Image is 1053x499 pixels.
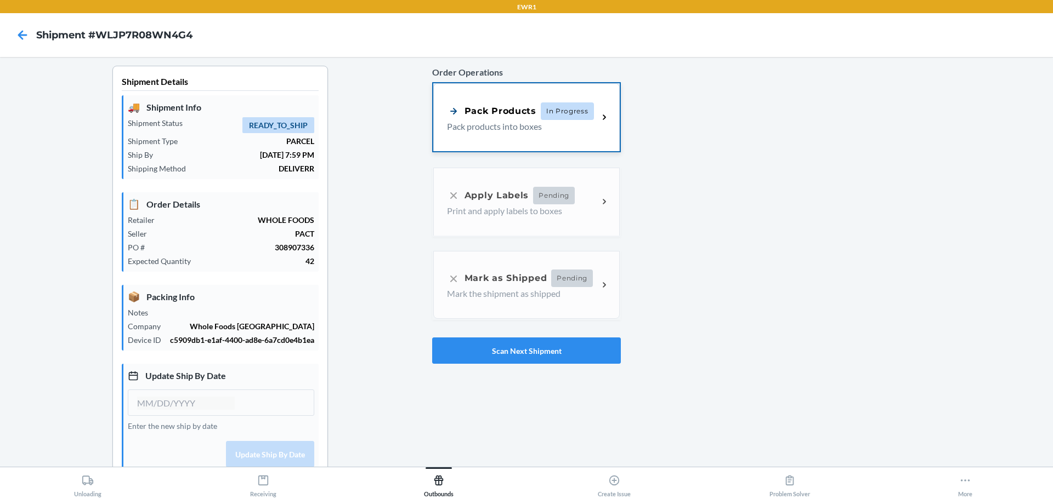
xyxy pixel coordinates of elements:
div: Outbounds [424,470,454,497]
p: WHOLE FOODS [163,214,314,226]
button: Update Ship By Date [226,441,314,467]
p: [DATE] 7:59 PM [162,149,314,160]
p: Shipment Type [128,135,186,147]
input: MM/DD/YYYY [137,397,235,410]
p: PO # [128,242,154,253]
p: Retailer [128,214,163,226]
p: DELIVERR [195,163,314,174]
p: Update Ship By Date [128,368,314,383]
span: 📋 [128,197,140,211]
p: Notes [128,307,157,318]
p: 308907336 [154,242,314,253]
span: 📦 [128,289,140,304]
button: More [877,467,1053,497]
p: Device ID [128,334,170,346]
h4: Shipment #WLJP7R08WN4G4 [36,28,193,42]
a: Pack ProductsIn ProgressPack products into boxes [432,82,621,152]
p: c5909db1-e1af-4400-ad8e-6a7cd0e4b1ea [170,334,314,346]
span: In Progress [541,102,594,120]
button: Create Issue [526,467,702,497]
p: Shipment Status [128,117,191,129]
button: Outbounds [351,467,526,497]
p: Shipment Details [122,75,319,91]
div: Unloading [74,470,101,497]
p: Ship By [128,149,162,160]
button: Receiving [175,467,351,497]
p: Packing Info [128,289,314,304]
p: Pack products into boxes [447,120,590,133]
p: PACT [156,228,314,239]
p: Shipment Info [128,100,314,114]
button: Problem Solver [702,467,877,497]
div: More [958,470,972,497]
p: Shipping Method [128,163,195,174]
p: Enter the new ship by date [128,420,314,432]
p: Company [128,320,169,332]
div: Pack Products [447,104,536,118]
p: Order Details [128,197,314,211]
p: Order Operations [432,66,621,79]
div: Receiving [250,470,276,497]
p: 42 [200,255,314,267]
p: Seller [128,228,156,239]
p: PARCEL [186,135,314,147]
button: Scan Next Shipment [432,337,621,364]
span: READY_TO_SHIP [242,117,314,133]
p: Whole Foods [GEOGRAPHIC_DATA] [169,320,314,332]
div: Problem Solver [769,470,810,497]
p: Expected Quantity [128,255,200,267]
p: EWR1 [517,2,536,12]
div: Create Issue [598,470,631,497]
span: 🚚 [128,100,140,114]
